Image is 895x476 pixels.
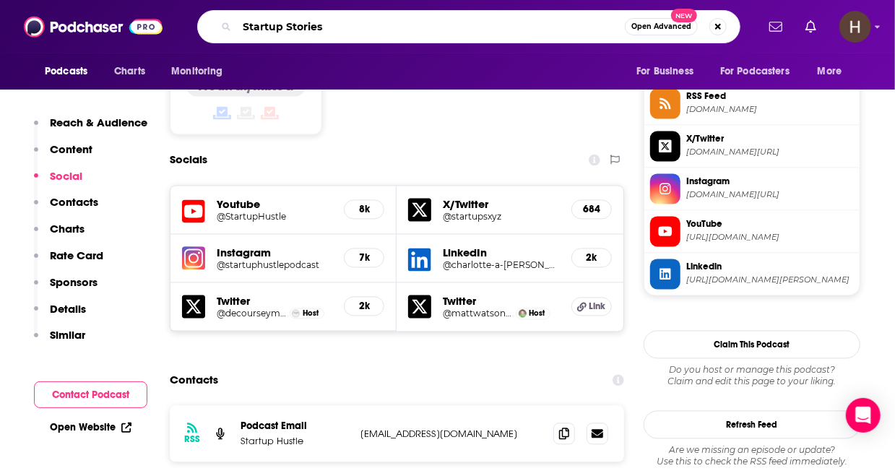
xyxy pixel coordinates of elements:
h5: LinkedIn [443,246,559,260]
h2: Contacts [170,367,218,394]
button: Contacts [34,195,98,222]
h5: 7k [356,252,372,264]
button: Similar [34,328,85,355]
span: Podcasts [45,61,87,82]
p: Reach & Audience [50,116,147,129]
span: Linkedin [686,261,854,274]
a: RSS Feed[DOMAIN_NAME] [650,89,854,119]
button: open menu [161,58,241,85]
div: Claim and edit this page to your liking. [644,365,860,388]
a: @StartupHustle [217,212,332,222]
button: open menu [808,58,860,85]
p: Content [50,142,92,156]
span: For Business [636,61,693,82]
p: Rate Card [50,248,103,262]
button: Claim This Podcast [644,331,860,359]
p: Similar [50,328,85,342]
h5: Twitter [217,295,332,308]
a: @startuphustlepodcast [217,260,332,271]
h2: Socials [170,147,207,174]
span: Monitoring [171,61,222,82]
h5: 684 [584,204,600,216]
button: Open AdvancedNew [625,18,698,35]
div: Are we missing an episode or update? Use this to check the RSS feed immediately. [644,445,860,468]
a: @mattwatson81 [443,308,512,319]
button: Charts [34,222,85,248]
img: iconImage [182,247,205,270]
span: https://www.linkedin.com/in/charlotte-a-clark [686,275,854,286]
img: Matt Watson [519,310,527,318]
a: @charlotte-a-[PERSON_NAME] [443,260,559,271]
a: YouTube[URL][DOMAIN_NAME] [650,217,854,247]
h5: 8k [356,204,372,216]
img: Podchaser - Follow, Share and Rate Podcasts [24,13,163,40]
input: Search podcasts, credits, & more... [237,15,625,38]
span: Link [589,301,605,313]
button: open menu [711,58,810,85]
span: Logged in as M1ndsharePR [839,11,871,43]
h5: X/Twitter [443,198,559,212]
a: @startupsxyz [443,212,559,222]
span: https://www.youtube.com/@StartupHustle [686,233,854,243]
a: Charts [105,58,154,85]
h5: Instagram [217,246,332,260]
span: More [818,61,842,82]
p: Charts [50,222,85,235]
button: Details [34,302,86,329]
div: Search podcasts, credits, & more... [197,10,740,43]
img: Matt DeCoursey [292,310,300,318]
h5: Twitter [443,295,559,308]
span: RSS Feed [686,90,854,103]
h5: 2k [356,300,372,313]
span: Host [529,309,545,319]
p: Social [50,169,82,183]
span: For Podcasters [720,61,790,82]
span: X/Twitter [686,133,854,146]
button: open menu [626,58,712,85]
a: Link [571,298,612,316]
a: @decourseymatt [217,308,286,319]
button: Rate Card [34,248,103,275]
button: open menu [35,58,106,85]
button: Contact Podcast [34,381,147,408]
a: Show notifications dropdown [764,14,788,39]
button: Sponsors [34,275,98,302]
a: Show notifications dropdown [800,14,822,39]
span: Host [303,309,319,319]
span: twitter.com/startupsxyz [686,147,854,158]
button: Social [34,169,82,196]
p: [EMAIL_ADDRESS][DOMAIN_NAME] [360,428,542,441]
p: Details [50,302,86,316]
p: Podcast Email [241,420,349,433]
span: feeds.captivate.fm [686,105,854,116]
a: Instagram[DOMAIN_NAME][URL] [650,174,854,204]
button: Refresh Feed [644,411,860,439]
span: Charts [114,61,145,82]
div: Open Intercom Messenger [846,398,881,433]
a: X/Twitter[DOMAIN_NAME][URL] [650,131,854,162]
p: Sponsors [50,275,98,289]
span: instagram.com/startuphustlepodcast [686,190,854,201]
span: Open Advanced [631,23,691,30]
a: Linkedin[URL][DOMAIN_NAME][PERSON_NAME] [650,259,854,290]
button: Reach & Audience [34,116,147,142]
span: Do you host or manage this podcast? [644,365,860,376]
h5: Youtube [217,198,332,212]
button: Show profile menu [839,11,871,43]
button: Content [34,142,92,169]
a: Open Website [50,421,131,433]
span: YouTube [686,218,854,231]
span: Instagram [686,176,854,189]
p: Startup Hustle [241,436,349,448]
h3: RSS [184,434,200,446]
span: New [671,9,697,22]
